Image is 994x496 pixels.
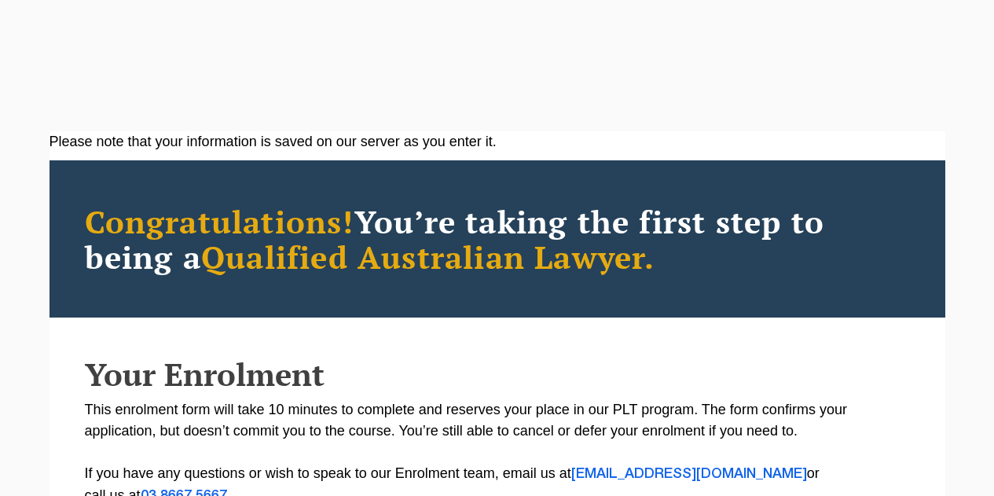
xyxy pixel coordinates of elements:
span: Qualified Australian Lawyer. [201,236,655,277]
div: Please note that your information is saved on our server as you enter it. [50,131,945,152]
h2: Your Enrolment [85,357,910,391]
span: Congratulations! [85,200,354,242]
h2: You’re taking the first step to being a [85,204,910,274]
a: [EMAIL_ADDRESS][DOMAIN_NAME] [571,468,807,480]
